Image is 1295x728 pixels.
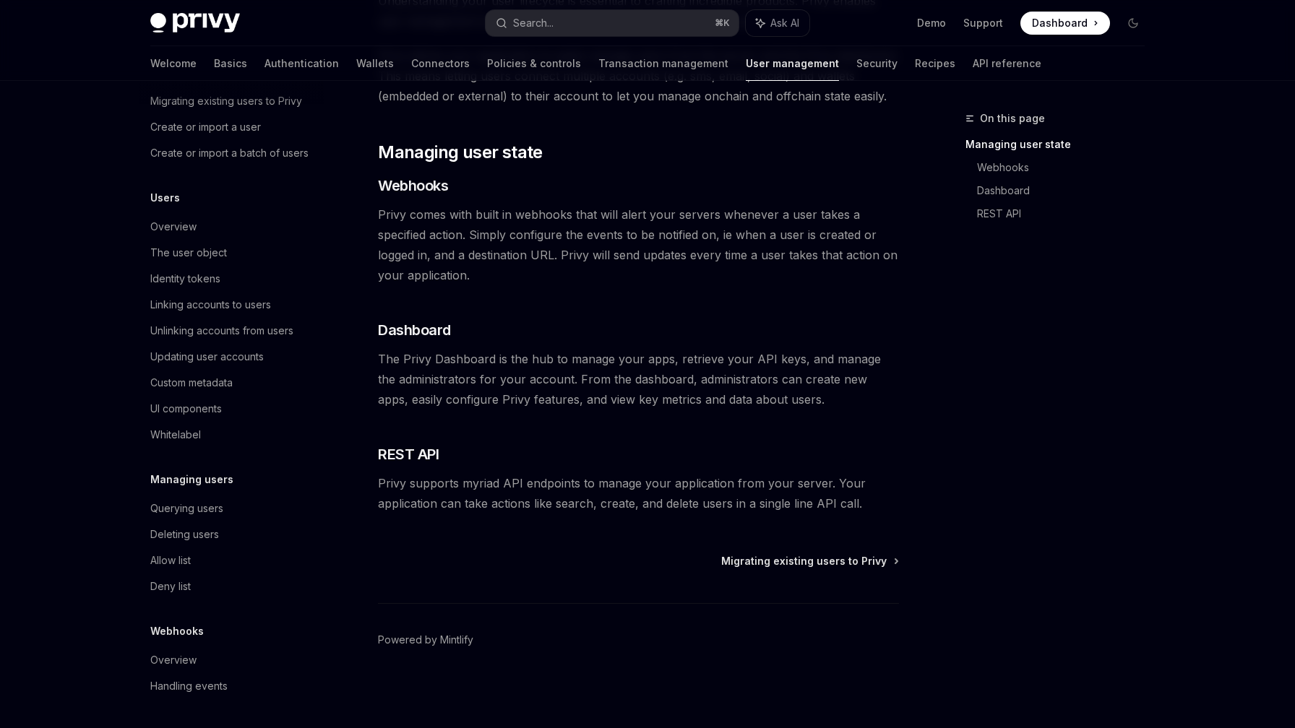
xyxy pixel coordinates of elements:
[378,175,448,196] span: Webhooks
[150,144,309,162] div: Create or import a batch of users
[139,214,324,240] a: Overview
[356,46,394,81] a: Wallets
[139,547,324,573] a: Allow list
[965,133,1156,156] a: Managing user state
[917,16,946,30] a: Demo
[977,156,1156,179] a: Webhooks
[139,647,324,673] a: Overview
[963,16,1003,30] a: Support
[139,240,324,266] a: The user object
[378,444,439,464] span: REST API
[150,46,197,81] a: Welcome
[139,422,324,448] a: Whitelabel
[977,202,1156,225] a: REST API
[150,118,261,136] div: Create or import a user
[973,46,1041,81] a: API reference
[150,296,271,313] div: Linking accounts to users
[513,14,554,32] div: Search...
[378,473,899,513] span: Privy supports myriad API endpoints to manage your application from your server. Your application...
[139,292,324,318] a: Linking accounts to users
[150,218,197,235] div: Overview
[378,141,543,164] span: Managing user state
[150,13,240,33] img: dark logo
[715,17,730,29] span: ⌘ K
[150,677,228,695] div: Handling events
[721,554,898,568] a: Migrating existing users to Privy
[150,651,197,669] div: Overview
[214,46,247,81] a: Basics
[139,266,324,292] a: Identity tokens
[139,521,324,547] a: Deleting users
[150,526,219,543] div: Deleting users
[150,348,264,365] div: Updating user accounts
[770,16,799,30] span: Ask AI
[1020,12,1110,35] a: Dashboard
[150,471,233,488] h5: Managing users
[1032,16,1088,30] span: Dashboard
[150,623,204,640] h5: Webhooks
[378,320,451,340] span: Dashboard
[139,370,324,396] a: Custom metadata
[150,374,233,391] div: Custom metadata
[139,318,324,344] a: Unlinking accounts from users
[980,110,1045,127] span: On this page
[856,46,898,81] a: Security
[598,46,728,81] a: Transaction management
[487,46,581,81] a: Policies & controls
[139,114,324,140] a: Create or import a user
[264,46,339,81] a: Authentication
[139,344,324,370] a: Updating user accounts
[150,189,180,207] h5: Users
[746,10,809,36] button: Ask AI
[139,396,324,422] a: UI components
[1122,12,1145,35] button: Toggle dark mode
[139,140,324,166] a: Create or import a batch of users
[150,578,191,595] div: Deny list
[150,500,223,517] div: Querying users
[721,554,887,568] span: Migrating existing users to Privy
[746,46,839,81] a: User management
[150,244,227,261] div: The user object
[139,495,324,521] a: Querying users
[378,633,473,647] a: Powered by Mintlify
[150,552,191,569] div: Allow list
[139,673,324,699] a: Handling events
[411,46,470,81] a: Connectors
[378,349,899,409] span: The Privy Dashboard is the hub to manage your apps, retrieve your API keys, and manage the admini...
[139,573,324,599] a: Deny list
[150,322,293,339] div: Unlinking accounts from users
[378,204,899,285] span: Privy comes with built in webhooks that will alert your servers whenever a user takes a specified...
[150,400,222,417] div: UI components
[486,10,739,36] button: Search...⌘K
[977,179,1156,202] a: Dashboard
[150,426,201,443] div: Whitelabel
[150,270,220,287] div: Identity tokens
[915,46,955,81] a: Recipes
